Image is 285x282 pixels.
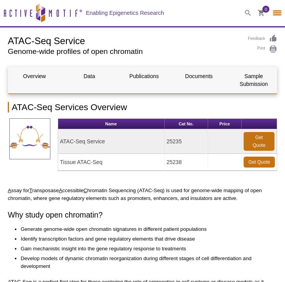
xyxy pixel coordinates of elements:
[244,157,275,168] a: Get Quote
[59,187,62,193] u: A
[265,6,267,13] span: 0
[8,48,240,55] h2: Genome-wide profiles of open chromatin
[58,154,165,171] td: Tissue ATAC-Seq
[208,119,242,129] th: Price
[58,119,165,129] th: Name
[8,187,277,202] p: ssay for ransposase ccessible hromatin Sequencing (ATAC-Seq) is used for genome-wide mapping of o...
[165,129,208,154] td: 25235
[21,255,269,270] li: Develop models of dynamic chromatin reorganization during different stages of cell differentiatio...
[258,10,265,18] a: 0
[248,34,277,43] a: Feedback
[86,9,164,16] h2: Enabling Epigenetics Research
[63,67,116,86] a: Data
[21,225,269,233] li: Generate genome-wide open chromatin signatures in different patient populations
[165,154,208,171] td: 25238
[248,45,277,54] a: Print
[21,235,269,243] li: Identify transcription factors and gene regulatory elements that drive disease
[58,129,165,154] td: ATAC-Seq Service
[21,245,269,253] li: Gain mechanistic insight into the gene regulatory response to treatments
[8,187,11,193] u: A
[8,34,240,46] h1: ATAC-Seq Service
[8,102,277,112] h2: ATAC-Seq Services Overview
[118,67,171,86] a: Publications
[8,210,277,220] h3: Why study open chromatin?
[173,67,225,86] a: Documents
[244,132,274,151] a: Get Quote
[84,187,87,193] u: C
[8,67,61,86] a: Overview
[9,118,50,159] img: ATAC-SeqServices
[29,187,32,193] u: T
[228,67,280,93] a: Sample Submission
[165,119,208,129] th: Cat No.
